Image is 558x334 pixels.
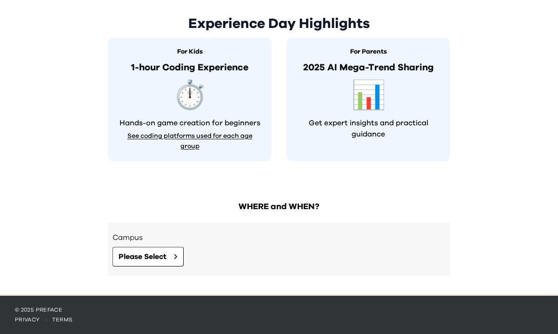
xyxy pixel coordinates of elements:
[117,47,262,57] h3: For Kids
[296,47,441,57] h3: For Parents
[119,251,166,262] span: Please Select
[296,117,441,140] p: Get expert insights and practical guidance
[113,247,184,266] button: Please Select
[52,317,73,322] a: terms
[173,82,207,110] span: timer
[108,15,450,32] h2: Experience Day Highlights
[117,130,262,152] button: See coding platforms used for each age group
[15,317,40,322] a: privacy
[40,317,52,322] span: ·
[108,200,450,213] h2: WHERE and WHEN?
[351,82,386,110] span: robot
[296,61,441,75] p: 2025 AI Mega-Trend Sharing
[113,232,445,243] h3: Campus
[117,117,262,129] p: Hands-on game creation for beginners
[117,61,262,75] p: 1-hour Coding Experience
[15,306,543,314] p: © 2025 Preface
